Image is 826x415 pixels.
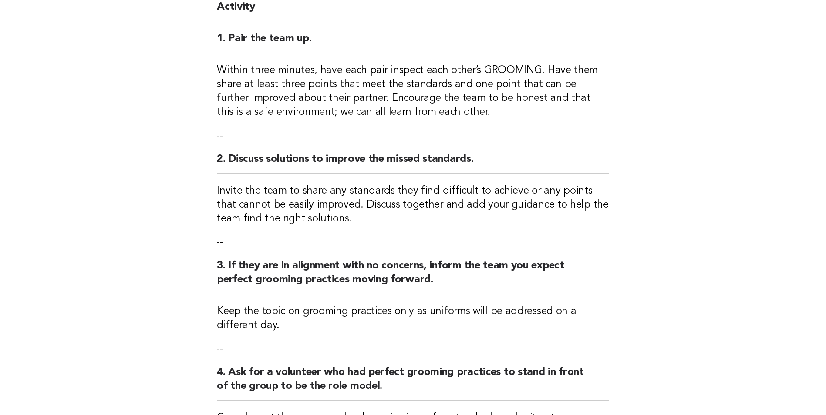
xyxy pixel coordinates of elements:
[217,64,609,119] h3: Within three minutes, have each pair inspect each other’s GROOMING. Have them share at least thre...
[217,305,609,332] h3: Keep the topic on grooming practices only as uniforms will be addressed on a different day.
[217,130,609,142] p: --
[217,184,609,226] h3: Invite the team to share any standards they find difficult to achieve or any points that cannot b...
[217,32,609,53] h2: 1. Pair the team up.
[217,343,609,355] p: --
[217,236,609,248] p: --
[217,152,609,174] h2: 2. Discuss solutions to improve the missed standards.
[217,259,609,294] h2: 3. If they are in alignment with no concerns, inform the team you expect perfect grooming practic...
[217,365,609,401] h2: 4. Ask for a volunteer who had perfect grooming practices to stand in front of the group to be th...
